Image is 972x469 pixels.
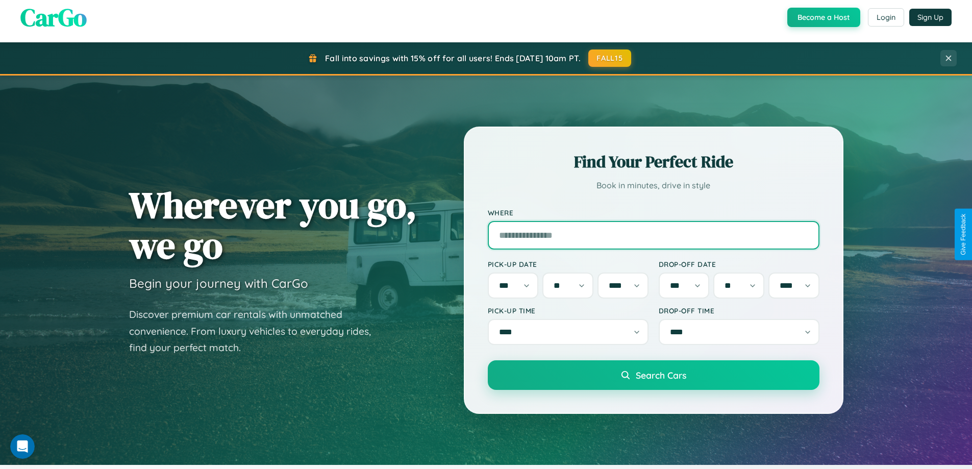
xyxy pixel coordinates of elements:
h2: Find Your Perfect Ride [488,151,819,173]
h3: Begin your journey with CarGo [129,276,308,291]
iframe: Intercom live chat [10,434,35,459]
button: FALL15 [588,50,631,67]
button: Sign Up [909,9,952,26]
label: Pick-up Time [488,306,649,315]
p: Book in minutes, drive in style [488,178,819,193]
button: Search Cars [488,360,819,390]
label: Drop-off Time [659,306,819,315]
div: Give Feedback [960,214,967,255]
button: Login [868,8,904,27]
p: Discover premium car rentals with unmatched convenience. From luxury vehicles to everyday rides, ... [129,306,384,356]
button: Become a Host [787,8,860,27]
span: Fall into savings with 15% off for all users! Ends [DATE] 10am PT. [325,53,581,63]
h1: Wherever you go, we go [129,185,417,265]
span: Search Cars [636,369,686,381]
label: Pick-up Date [488,260,649,268]
span: CarGo [20,1,87,34]
label: Where [488,208,819,217]
label: Drop-off Date [659,260,819,268]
